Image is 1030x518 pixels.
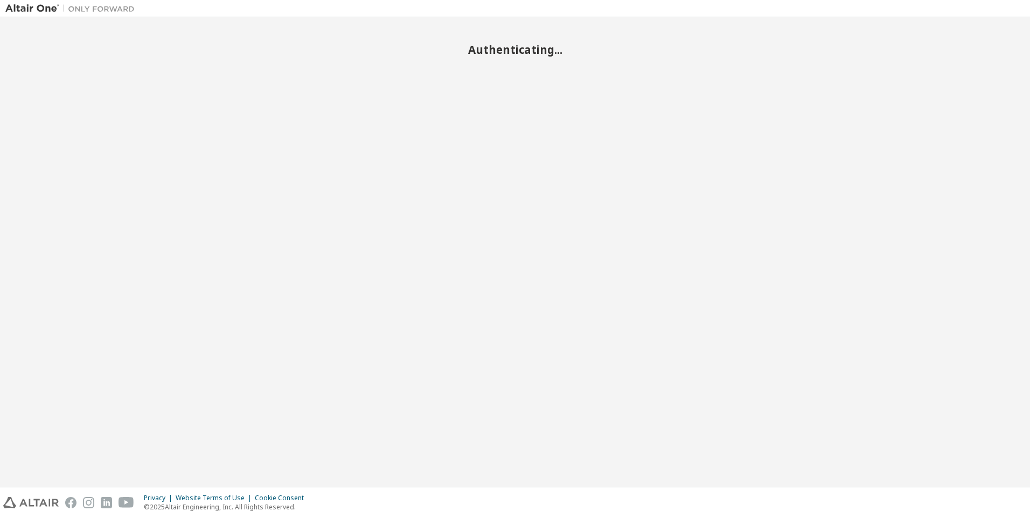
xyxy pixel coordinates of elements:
[3,497,59,508] img: altair_logo.svg
[101,497,112,508] img: linkedin.svg
[65,497,76,508] img: facebook.svg
[83,497,94,508] img: instagram.svg
[144,494,176,502] div: Privacy
[5,43,1025,57] h2: Authenticating...
[144,502,310,512] p: © 2025 Altair Engineering, Inc. All Rights Reserved.
[176,494,255,502] div: Website Terms of Use
[5,3,140,14] img: Altair One
[119,497,134,508] img: youtube.svg
[255,494,310,502] div: Cookie Consent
